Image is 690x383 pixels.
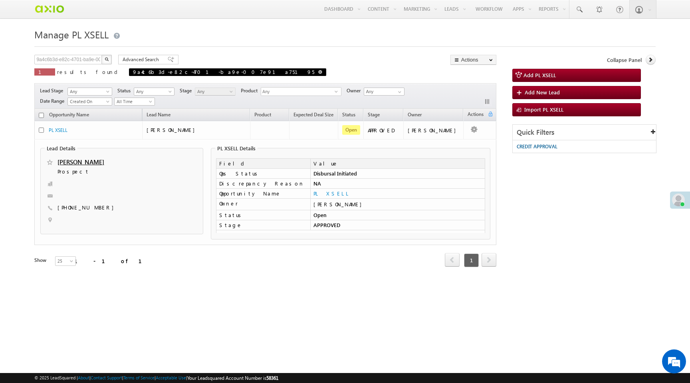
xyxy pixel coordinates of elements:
span: Date Range [40,98,67,105]
div: Quick Filters [513,125,656,140]
span: Lead Name [143,110,174,121]
td: Open [310,210,486,220]
td: Source [216,230,486,240]
a: prev [445,254,460,267]
span: select [335,90,341,93]
span: [PERSON_NAME] [147,126,199,133]
a: next [482,254,496,267]
span: Stage [180,87,195,94]
td: Field [216,158,310,169]
span: next [482,253,496,267]
span: All Time [115,98,153,105]
span: Import PL XSELL [524,106,563,113]
td: Discrepancy Reason [216,179,310,189]
div: APPROVED [368,127,399,134]
span: Add PL XSELL [523,72,556,78]
span: [PHONE_NUMBER] [57,204,118,212]
span: Status [117,87,134,94]
img: Search [105,57,109,61]
a: Opportunity Name [45,110,93,121]
td: Owner [216,199,310,210]
legend: Lead Details [45,145,77,152]
a: Show All Items [394,88,404,96]
td: NA [310,179,486,189]
div: Minimize live chat window [131,4,150,23]
a: PL XSELL [49,127,67,133]
span: Lead Stage [40,87,66,94]
td: Ops Status [216,169,310,179]
td: Value [310,158,486,169]
a: Contact Support [91,375,122,380]
div: [PERSON_NAME] [408,127,460,134]
span: Prospect [57,168,157,176]
span: Owner [347,87,364,94]
span: 25 [56,257,77,265]
span: 9a4c6b3d-e82c-4701-ba9e-007e91a75195 [133,68,314,75]
span: 1 [464,253,479,267]
div: [PERSON_NAME] [313,201,482,208]
span: Actions [464,110,488,120]
span: Stage [368,112,380,118]
a: Any [195,88,236,96]
span: prev [445,253,460,267]
a: Acceptable Use [156,375,186,380]
span: Any [261,88,335,97]
span: Add New Lead [525,89,560,96]
a: Terms of Service [123,375,155,380]
span: Collapse Panel [607,56,642,64]
div: Show [34,257,49,264]
td: Opportunity Name [216,189,310,199]
em: Start Chat [109,246,145,257]
a: All Time [114,98,155,106]
span: Any [134,88,172,95]
a: PL XSELL [313,190,350,197]
input: Check all records [39,113,44,118]
span: Expected Deal Size [293,112,333,118]
div: 1 - 1 of 1 [74,256,151,265]
a: Any [67,88,112,96]
td: Stage [216,220,310,230]
span: Your Leadsquared Account Number is [187,375,278,381]
input: Type to Search [364,88,404,96]
a: Status [338,110,359,121]
span: Product [241,87,261,94]
span: 1 [38,68,51,75]
span: Owner [408,112,422,118]
td: Disbursal Initiated [310,169,486,179]
button: Actions [450,55,496,65]
a: About [78,375,89,380]
a: Created On [67,98,112,106]
span: Product [254,112,271,118]
span: Manage PL XSELL [34,28,109,41]
span: Any [195,88,233,95]
div: Chat with us now [42,42,134,52]
span: Created On [68,98,109,105]
td: Status [216,210,310,220]
div: Any [261,87,341,96]
legend: PL XSELL Details [215,145,258,152]
span: CREDIT APPROVAL [517,144,557,150]
img: d_60004797649_company_0_60004797649 [14,42,34,52]
span: results found [57,68,121,75]
a: Stage [364,110,384,121]
a: [PERSON_NAME] [57,158,104,166]
a: Any [134,88,174,96]
textarea: Type your message and hit 'Enter' [10,74,146,239]
a: Expected Deal Size [289,110,337,121]
span: Opportunity Name [49,112,89,118]
span: © 2025 LeadSquared | | | | | [34,374,278,382]
span: 58361 [266,375,278,381]
a: 25 [55,256,76,266]
span: Open [342,125,360,135]
span: Any [68,88,109,95]
img: Custom Logo [34,2,64,16]
span: Advanced Search [123,56,161,63]
td: APPROVED [310,220,486,230]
